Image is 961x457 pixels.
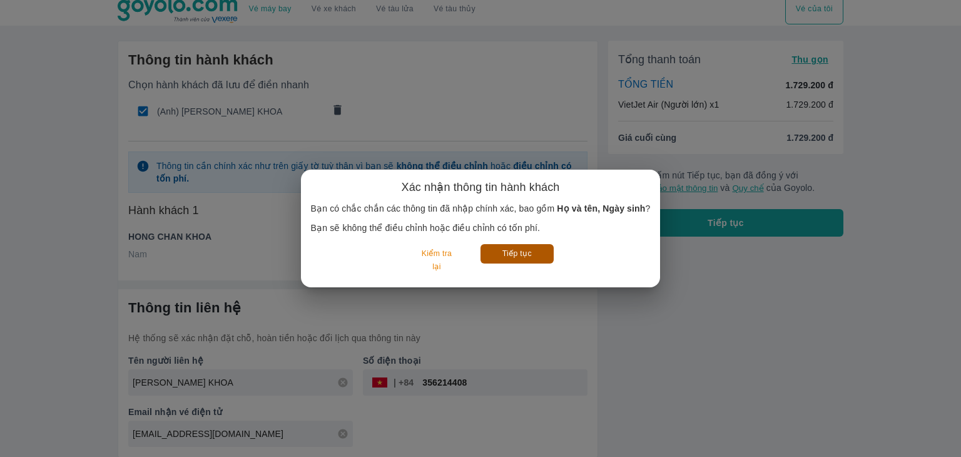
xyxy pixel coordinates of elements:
[311,222,651,234] p: Bạn sẽ không thể điều chỉnh hoặc điều chỉnh có tốn phí.
[557,203,645,213] b: Họ và tên, Ngày sinh
[480,244,554,264] button: Tiếp tục
[402,180,560,195] h6: Xác nhận thông tin hành khách
[311,202,651,215] p: Bạn có chắc chắn các thông tin đã nhập chính xác, bao gồm ?
[407,244,465,277] button: Kiểm tra lại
